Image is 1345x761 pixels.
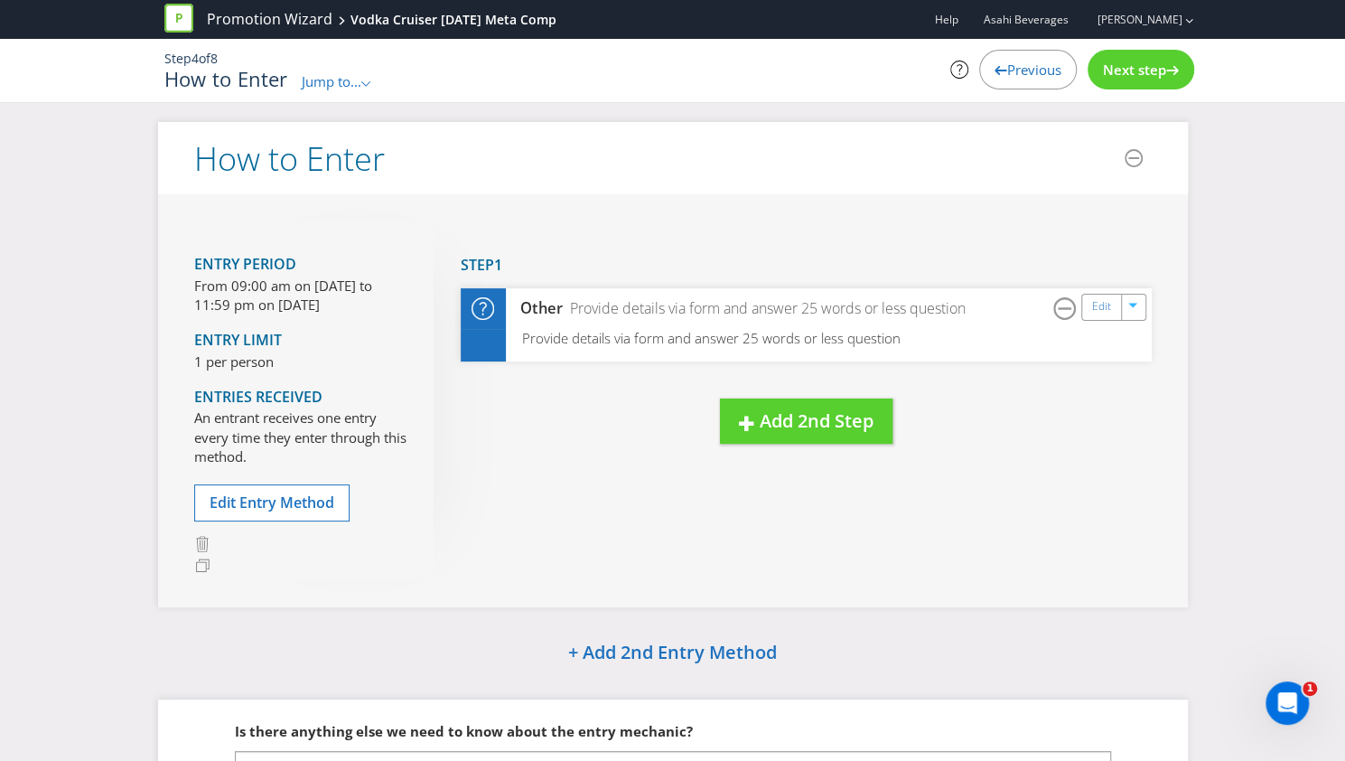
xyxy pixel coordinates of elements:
[506,298,564,319] div: Other
[350,11,556,29] div: Vodka Cruiser [DATE] Meta Comp
[760,409,873,433] span: Add 2nd Step
[1092,296,1111,317] a: Edit
[302,72,361,90] span: Jump to...
[1007,61,1061,79] span: Previous
[164,68,288,89] h1: How to Enter
[494,255,502,275] span: 1
[191,50,199,67] span: 4
[235,722,693,740] span: Is there anything else we need to know about the entry mechanic?
[935,12,958,27] a: Help
[194,277,406,315] p: From 09:00 am on [DATE] to 11:59 pm on [DATE]
[522,634,823,673] button: + Add 2nd Entry Method
[194,390,406,406] h4: Entries Received
[1303,681,1317,696] span: 1
[563,298,966,319] div: Provide details via form and answer 25 words or less question
[194,254,296,274] span: Entry Period
[1079,12,1182,27] a: [PERSON_NAME]
[720,399,892,445] button: Add 2nd Step
[164,50,191,67] span: Step
[194,141,385,177] h2: How to Enter
[522,329,901,347] span: Provide details via form and answer 25 words or less question
[210,493,334,512] span: Edit Entry Method
[199,50,210,67] span: of
[194,484,350,521] button: Edit Entry Method
[568,640,777,664] span: + Add 2nd Entry Method
[194,330,282,350] span: Entry Limit
[207,9,332,30] a: Promotion Wizard
[210,50,218,67] span: 8
[984,12,1069,27] span: Asahi Beverages
[461,255,494,275] span: Step
[1103,61,1166,79] span: Next step
[194,352,406,371] p: 1 per person
[1266,681,1309,725] iframe: Intercom live chat
[194,409,406,466] p: An entrant receives one entry every time they enter through this method.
